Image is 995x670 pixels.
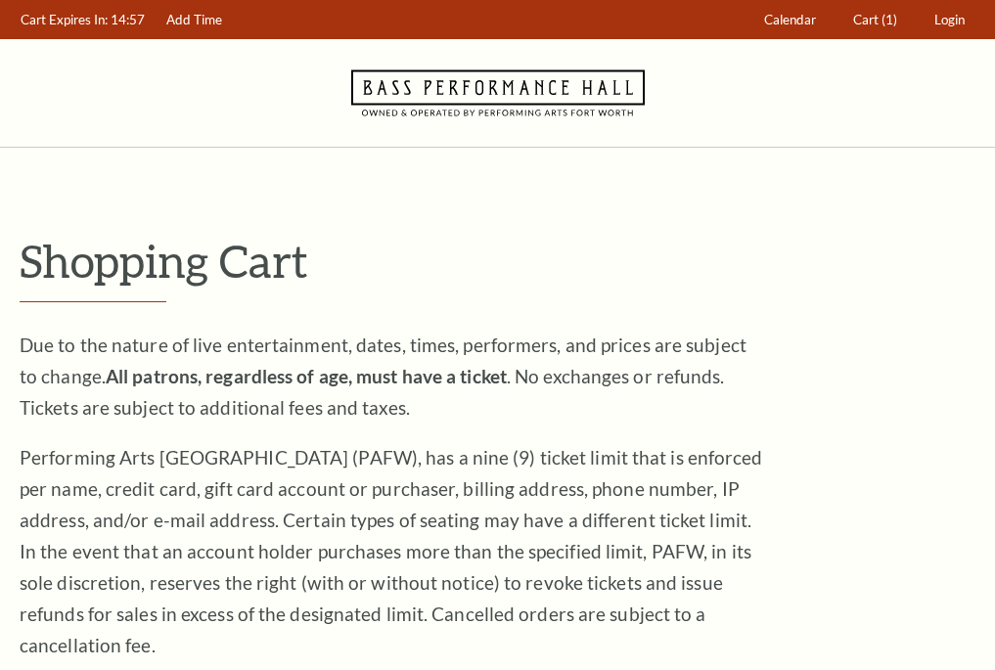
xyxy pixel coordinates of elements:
[934,12,965,27] span: Login
[926,1,974,39] a: Login
[844,1,907,39] a: Cart (1)
[20,334,746,419] span: Due to the nature of live entertainment, dates, times, performers, and prices are subject to chan...
[106,365,507,387] strong: All patrons, regardless of age, must have a ticket
[158,1,232,39] a: Add Time
[853,12,879,27] span: Cart
[21,12,108,27] span: Cart Expires In:
[20,442,763,661] p: Performing Arts [GEOGRAPHIC_DATA] (PAFW), has a nine (9) ticket limit that is enforced per name, ...
[764,12,816,27] span: Calendar
[111,12,145,27] span: 14:57
[882,12,897,27] span: (1)
[755,1,826,39] a: Calendar
[20,236,975,286] p: Shopping Cart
